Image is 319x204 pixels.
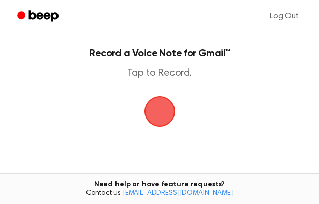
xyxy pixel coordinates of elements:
[18,49,301,59] h1: Record a Voice Note for Gmail™
[18,67,301,80] p: Tap to Record.
[259,4,309,28] a: Log Out
[144,96,175,127] img: Beep Logo
[123,190,234,197] a: [EMAIL_ADDRESS][DOMAIN_NAME]
[10,7,68,26] a: Beep
[6,189,313,198] span: Contact us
